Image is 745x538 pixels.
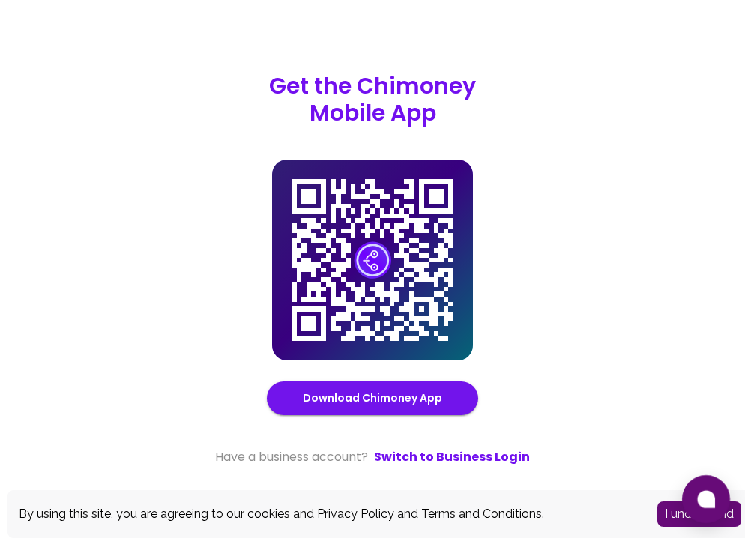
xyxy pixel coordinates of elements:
button: Accept cookies [657,501,741,527]
button: Download Chimoney App [267,381,478,415]
a: Terms and Conditions [421,507,542,521]
p: Get the Chimoney Mobile App [269,73,476,127]
a: Privacy Policy [317,507,394,521]
a: Download Chimoney App [303,389,442,408]
span: Have a business account? [215,448,368,466]
div: By using this site, you are agreeing to our cookies and and . [19,505,635,523]
button: Open chat window [682,475,730,523]
a: Switch to Business Login [374,448,530,466]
